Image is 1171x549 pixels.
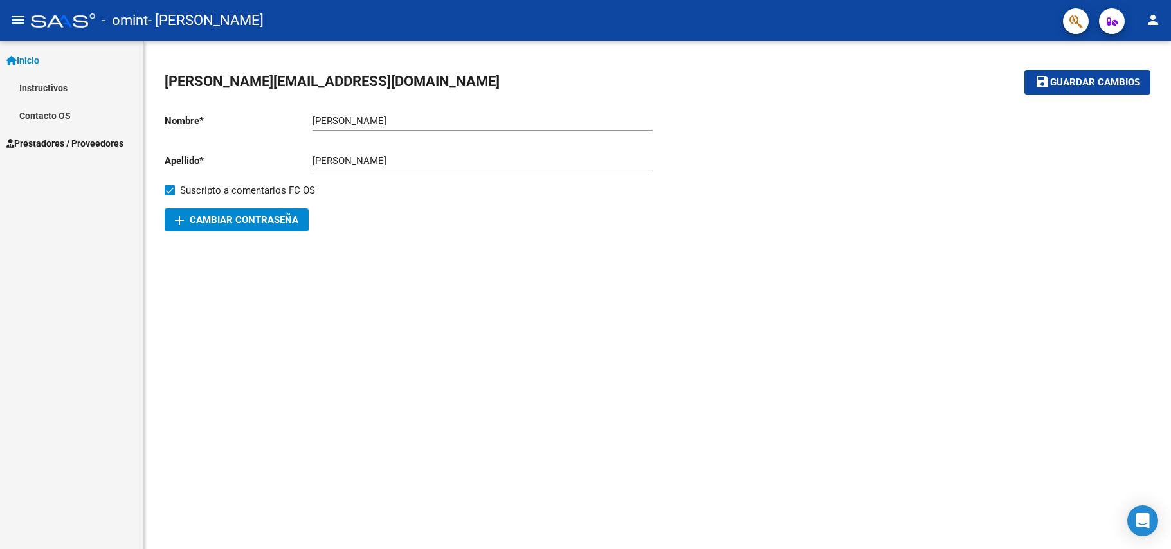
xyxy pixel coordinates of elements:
[180,183,315,198] span: Suscripto a comentarios FC OS
[6,136,123,150] span: Prestadores / Proveedores
[10,12,26,28] mat-icon: menu
[1050,77,1140,89] span: Guardar cambios
[165,154,313,168] p: Apellido
[165,208,309,231] button: Cambiar Contraseña
[6,53,39,67] span: Inicio
[102,6,148,35] span: - omint
[1035,74,1050,89] mat-icon: save
[175,214,298,226] span: Cambiar Contraseña
[1127,505,1158,536] div: Open Intercom Messenger
[165,114,313,128] p: Nombre
[1024,70,1150,94] button: Guardar cambios
[148,6,264,35] span: - [PERSON_NAME]
[1145,12,1161,28] mat-icon: person
[165,73,500,89] span: [PERSON_NAME][EMAIL_ADDRESS][DOMAIN_NAME]
[172,213,187,228] mat-icon: add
